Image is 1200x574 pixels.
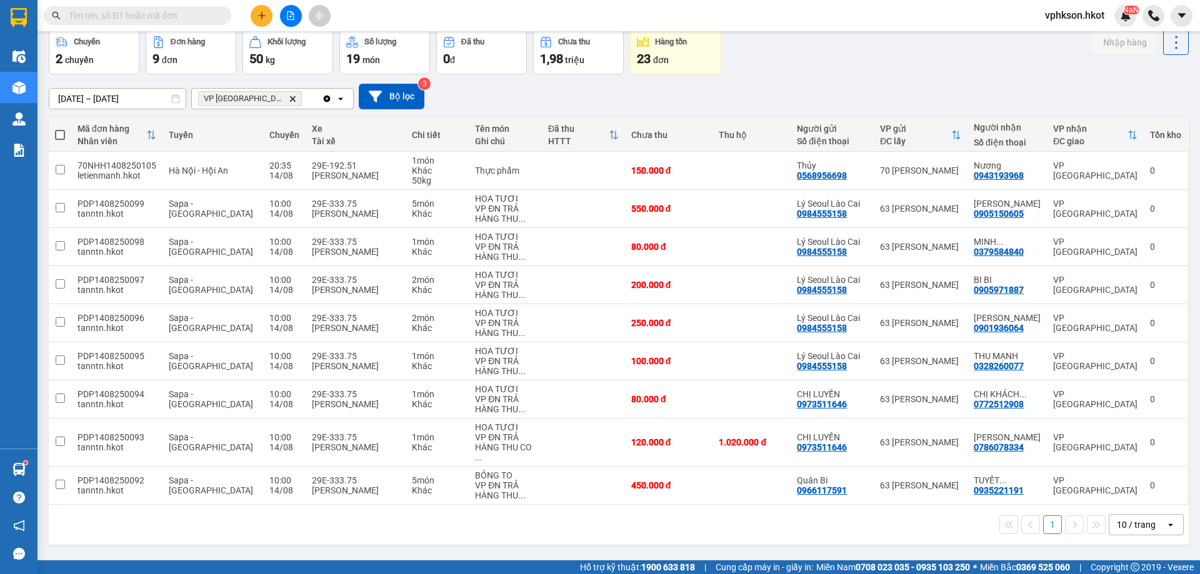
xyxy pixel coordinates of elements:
span: Miền Nam [816,560,970,574]
div: 250.000 đ [631,318,707,328]
div: HOA TƯƠI [475,384,536,394]
div: [PERSON_NAME] [312,442,399,452]
div: 0984555158 [797,285,847,295]
div: Khác [412,323,462,333]
div: Số điện thoại [974,137,1041,147]
div: [PERSON_NAME] [312,247,399,257]
span: Miền Bắc [980,560,1070,574]
span: ... [518,490,526,500]
button: file-add [280,5,302,27]
div: tanntn.hkot [77,361,156,371]
div: HOA TƯƠI [475,194,536,204]
span: plus [257,11,266,20]
div: 0966117591 [797,485,847,495]
th: Toggle SortBy [542,119,625,152]
span: Sapa - [GEOGRAPHIC_DATA] [169,475,253,495]
div: 14/08 [269,247,299,257]
div: 29E-192.51 [312,161,399,171]
div: VP gửi [880,124,951,134]
div: VP [GEOGRAPHIC_DATA] [1053,275,1137,295]
span: ... [475,452,482,462]
svg: open [1166,520,1176,530]
img: warehouse-icon [12,50,26,63]
span: ... [518,252,526,262]
div: 2 món [412,275,462,285]
div: HTTT [548,136,609,146]
div: 80.000 đ [631,394,707,404]
img: logo-vxr [11,8,27,27]
span: kg [266,55,275,65]
span: Hỗ trợ kỹ thuật: [580,560,695,574]
img: icon-new-feature [1120,10,1131,21]
span: ... [999,475,1007,485]
div: 200.000 đ [631,280,707,290]
button: Nhập hàng [1093,31,1157,54]
div: VP [GEOGRAPHIC_DATA] [1053,237,1137,257]
span: 50 [249,51,263,66]
span: ... [1019,389,1027,399]
div: 29E-333.75 [312,313,399,323]
div: Khác [412,285,462,295]
div: Khác [412,209,462,219]
span: Hà Nội - Hội An [169,166,228,176]
div: Chưa thu [558,37,590,46]
div: 0 [1150,318,1181,328]
div: 14/08 [269,361,299,371]
span: 1,98 [540,51,563,66]
span: 19 [346,51,360,66]
div: HOA TƯƠI [475,270,536,280]
div: PDP1408250095 [77,351,156,361]
div: 10:00 [269,432,299,442]
div: VP [GEOGRAPHIC_DATA] [1053,475,1137,495]
div: Chuyến [269,130,299,140]
div: 10:00 [269,351,299,361]
span: copyright [1131,563,1139,572]
sup: 1 [24,461,27,465]
div: 29E-333.75 [312,351,399,361]
div: 0935221191 [974,485,1024,495]
div: 10:00 [269,313,299,323]
svg: Clear all [322,94,332,104]
button: plus [251,5,272,27]
span: ... [518,214,526,224]
span: aim [315,11,324,20]
div: Hàng tồn [655,37,687,46]
div: 120.000 đ [631,437,707,447]
div: tanntn.hkot [77,485,156,495]
div: ĐC lấy [880,136,951,146]
span: Sapa - [GEOGRAPHIC_DATA] [169,237,253,257]
div: Thu hộ [719,130,784,140]
div: Người gửi [797,124,867,134]
div: 63 [PERSON_NAME] [880,480,961,490]
div: 10 / trang [1117,518,1156,531]
span: Sapa - [GEOGRAPHIC_DATA] [169,432,253,452]
div: 0984555158 [797,323,847,333]
div: Số lượng [364,37,396,46]
div: Khác [412,247,462,257]
div: [PERSON_NAME] [312,285,399,295]
div: 10:00 [269,199,299,209]
input: Select a date range. [49,89,186,109]
span: file-add [286,11,295,20]
button: Bộ lọc [359,84,424,109]
div: 0 [1150,204,1181,214]
div: [PERSON_NAME] [312,399,399,409]
span: đ [450,55,455,65]
div: [PERSON_NAME] [312,171,399,181]
div: PDP1408250093 [77,432,156,442]
div: 0 [1150,242,1181,252]
div: Đã thu [548,124,609,134]
span: ... [996,237,1004,247]
button: Hàng tồn23đơn [630,29,721,74]
div: 10:00 [269,275,299,285]
div: 0984555158 [797,247,847,257]
button: 1 [1043,515,1062,534]
button: Đơn hàng9đơn [146,29,236,74]
div: BI BI [974,275,1041,285]
div: [PERSON_NAME] [312,361,399,371]
input: Selected VP Đà Nẵng. [304,92,306,105]
div: Khác [412,361,462,371]
div: 1 món [412,351,462,361]
span: message [13,548,25,560]
button: caret-down [1171,5,1192,27]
